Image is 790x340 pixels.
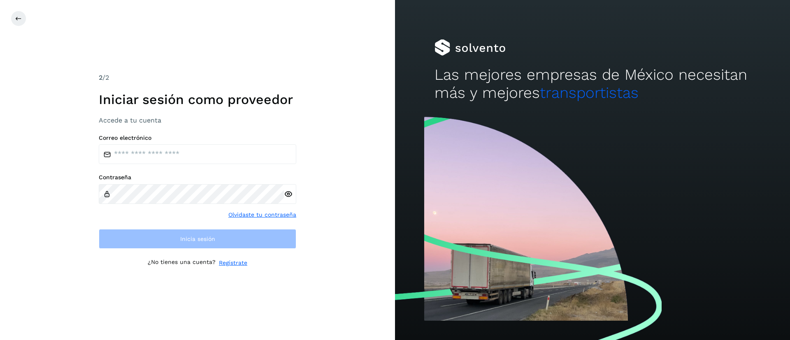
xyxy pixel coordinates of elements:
[99,73,296,83] div: /2
[180,236,215,242] span: Inicia sesión
[219,259,247,267] a: Regístrate
[99,116,296,124] h3: Accede a tu cuenta
[148,259,216,267] p: ¿No tienes una cuenta?
[228,210,296,219] a: Olvidaste tu contraseña
[99,92,296,107] h1: Iniciar sesión como proveedor
[99,174,296,181] label: Contraseña
[540,84,639,102] span: transportistas
[434,66,750,102] h2: Las mejores empresas de México necesitan más y mejores
[99,134,296,141] label: Correo electrónico
[99,229,296,249] button: Inicia sesión
[99,74,102,81] span: 2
